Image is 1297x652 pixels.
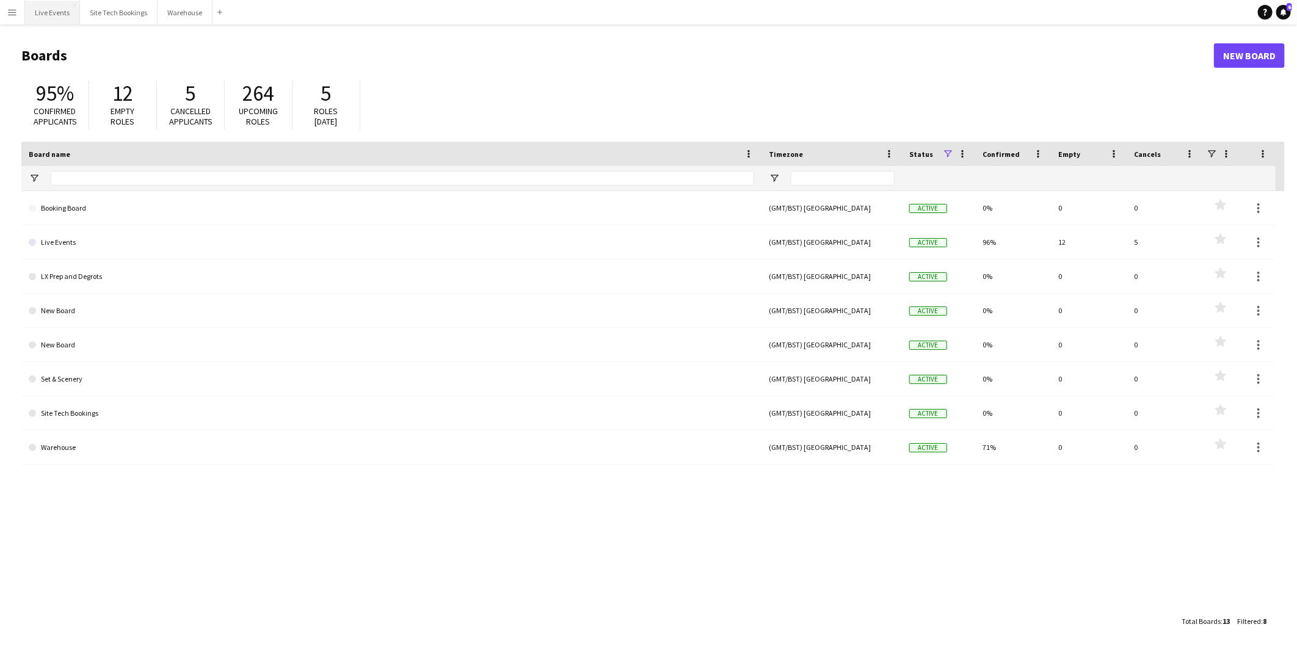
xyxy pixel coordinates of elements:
[186,80,196,107] span: 5
[36,80,74,107] span: 95%
[29,259,754,294] a: LX Prep and Degrots
[1127,396,1202,430] div: 0
[1051,259,1127,293] div: 0
[29,173,40,184] button: Open Filter Menu
[909,341,947,350] span: Active
[975,191,1051,225] div: 0%
[1127,225,1202,259] div: 5
[1263,617,1266,626] span: 8
[761,191,902,225] div: (GMT/BST) [GEOGRAPHIC_DATA]
[909,306,947,316] span: Active
[1237,609,1266,633] div: :
[761,362,902,396] div: (GMT/BST) [GEOGRAPHIC_DATA]
[169,106,213,127] span: Cancelled applicants
[761,328,902,361] div: (GMT/BST) [GEOGRAPHIC_DATA]
[21,46,1214,65] h1: Boards
[983,150,1020,159] span: Confirmed
[158,1,213,24] button: Warehouse
[975,328,1051,361] div: 0%
[1127,191,1202,225] div: 0
[1127,362,1202,396] div: 0
[80,1,158,24] button: Site Tech Bookings
[29,294,754,328] a: New Board
[1287,3,1292,11] span: 6
[51,171,754,186] input: Board name Filter Input
[29,150,70,159] span: Board name
[1051,294,1127,327] div: 0
[243,80,274,107] span: 264
[1237,617,1261,626] span: Filtered
[29,191,754,225] a: Booking Board
[25,1,80,24] button: Live Events
[29,225,754,259] a: Live Events
[1127,259,1202,293] div: 0
[314,106,338,127] span: Roles [DATE]
[29,328,754,362] a: New Board
[909,150,933,159] span: Status
[761,225,902,259] div: (GMT/BST) [GEOGRAPHIC_DATA]
[1051,225,1127,259] div: 12
[29,396,754,430] a: Site Tech Bookings
[239,106,278,127] span: Upcoming roles
[1276,5,1291,20] a: 6
[1051,396,1127,430] div: 0
[1127,328,1202,361] div: 0
[1134,150,1161,159] span: Cancels
[29,430,754,465] a: Warehouse
[1051,430,1127,464] div: 0
[321,80,332,107] span: 5
[975,362,1051,396] div: 0%
[1223,617,1230,626] span: 13
[769,173,780,184] button: Open Filter Menu
[909,272,947,281] span: Active
[1214,43,1285,68] a: New Board
[1051,328,1127,361] div: 0
[975,396,1051,430] div: 0%
[975,294,1051,327] div: 0%
[909,375,947,384] span: Active
[34,106,77,127] span: Confirmed applicants
[769,150,803,159] span: Timezone
[909,204,947,213] span: Active
[975,225,1051,259] div: 96%
[761,259,902,293] div: (GMT/BST) [GEOGRAPHIC_DATA]
[1058,150,1080,159] span: Empty
[909,443,947,452] span: Active
[111,106,135,127] span: Empty roles
[909,238,947,247] span: Active
[1051,191,1127,225] div: 0
[791,171,895,186] input: Timezone Filter Input
[1051,362,1127,396] div: 0
[1182,609,1230,633] div: :
[761,294,902,327] div: (GMT/BST) [GEOGRAPHIC_DATA]
[761,430,902,464] div: (GMT/BST) [GEOGRAPHIC_DATA]
[975,430,1051,464] div: 71%
[112,80,133,107] span: 12
[761,396,902,430] div: (GMT/BST) [GEOGRAPHIC_DATA]
[1127,294,1202,327] div: 0
[975,259,1051,293] div: 0%
[29,362,754,396] a: Set & Scenery
[1127,430,1202,464] div: 0
[909,409,947,418] span: Active
[1182,617,1221,626] span: Total Boards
